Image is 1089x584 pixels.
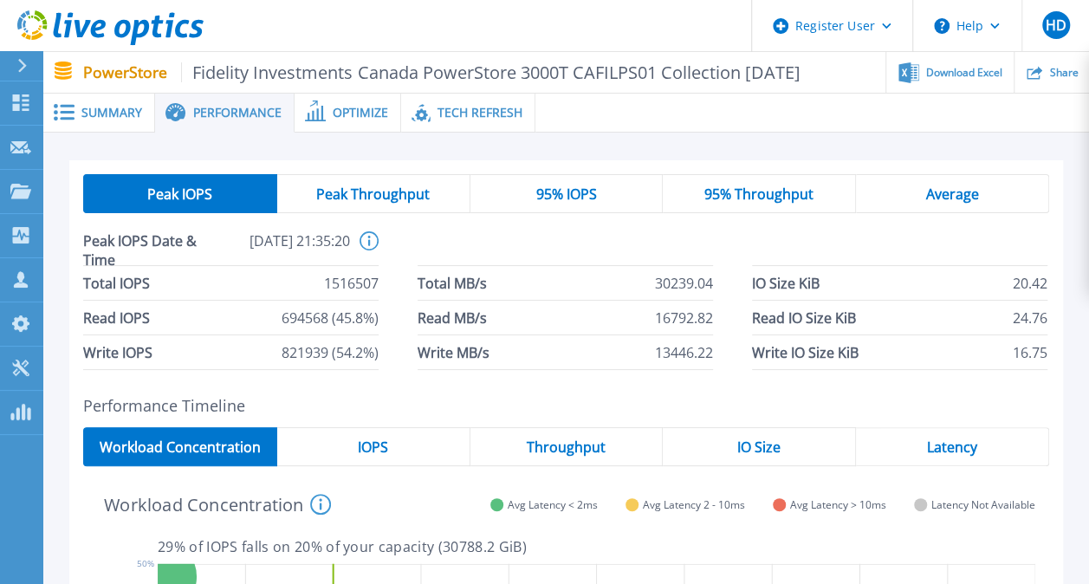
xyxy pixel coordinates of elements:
span: [DATE] 21:35:20 [217,231,350,265]
span: 95% Throughput [704,187,814,201]
span: Tech Refresh [438,107,522,119]
span: IO Size [737,440,781,454]
span: Avg Latency < 2ms [508,498,598,511]
span: Avg Latency > 10ms [790,498,886,511]
span: Summary [81,107,142,119]
span: Share [1049,68,1078,78]
span: 95% IOPS [535,187,596,201]
span: Latency Not Available [931,498,1035,511]
span: Download Excel [926,68,1002,78]
span: Total MB/s [418,266,487,300]
p: 29 % of IOPS falls on 20 % of your capacity ( 30788.2 GiB ) [158,539,1035,555]
span: 16792.82 [655,301,713,334]
span: 20.42 [1013,266,1047,300]
span: Write IOPS [83,335,152,369]
p: PowerStore [83,62,801,82]
h2: Performance Timeline [83,397,1049,415]
span: 13446.22 [655,335,713,369]
span: 30239.04 [655,266,713,300]
span: 694568 (45.8%) [282,301,379,334]
span: Optimize [333,107,388,119]
span: 16.75 [1013,335,1047,369]
span: Peak IOPS Date & Time [83,231,217,265]
span: Read MB/s [418,301,487,334]
span: 821939 (54.2%) [282,335,379,369]
span: Peak Throughput [316,187,430,201]
span: Fidelity Investments Canada PowerStore 3000T CAFILPS01 Collection [DATE] [181,62,801,82]
h4: Workload Concentration [104,494,331,515]
span: IO Size KiB [752,266,820,300]
span: Average [926,187,979,201]
span: Write IO Size KiB [752,335,859,369]
span: Avg Latency 2 - 10ms [643,498,745,511]
span: IOPS [358,440,388,454]
span: Write MB/s [418,335,489,369]
span: Workload Concentration [100,440,261,454]
span: Performance [193,107,282,119]
span: 1516507 [324,266,379,300]
span: Peak IOPS [147,187,212,201]
span: Latency [927,440,977,454]
span: Total IOPS [83,266,150,300]
span: Throughput [527,440,606,454]
text: 50% [137,556,154,568]
span: HD [1045,18,1066,32]
span: Read IO Size KiB [752,301,856,334]
span: 24.76 [1013,301,1047,334]
span: Read IOPS [83,301,150,334]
